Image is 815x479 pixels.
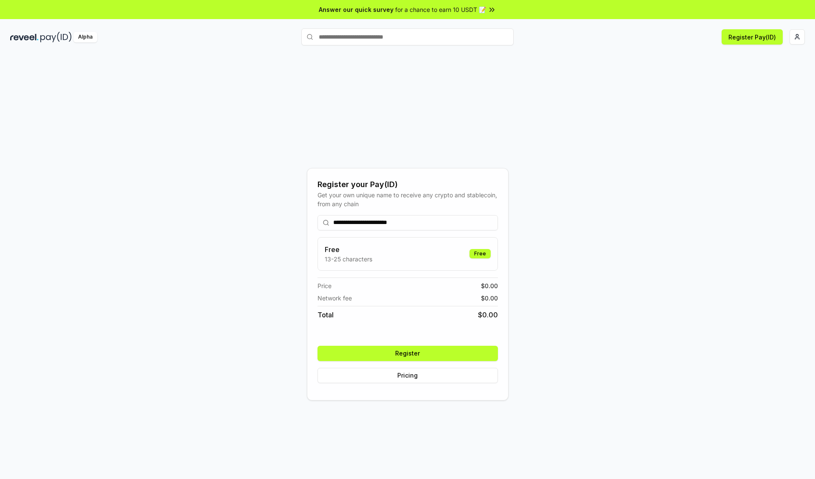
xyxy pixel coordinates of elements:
[318,294,352,303] span: Network fee
[319,5,393,14] span: Answer our quick survey
[722,29,783,45] button: Register Pay(ID)
[325,255,372,263] p: 13-25 characters
[318,310,334,320] span: Total
[318,346,498,361] button: Register
[325,244,372,255] h3: Free
[395,5,486,14] span: for a chance to earn 10 USDT 📝
[478,310,498,320] span: $ 0.00
[318,190,498,208] div: Get your own unique name to receive any crypto and stablecoin, from any chain
[73,32,97,42] div: Alpha
[318,368,498,383] button: Pricing
[481,281,498,290] span: $ 0.00
[481,294,498,303] span: $ 0.00
[318,281,332,290] span: Price
[10,32,39,42] img: reveel_dark
[469,249,491,258] div: Free
[40,32,72,42] img: pay_id
[318,179,498,190] div: Register your Pay(ID)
